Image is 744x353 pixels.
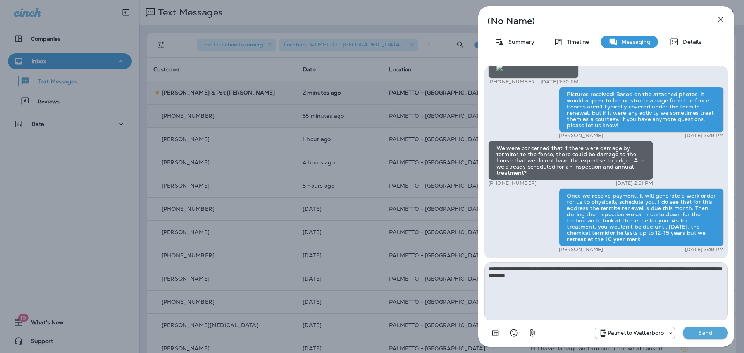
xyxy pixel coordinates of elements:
[505,39,534,45] p: Summary
[559,188,724,246] div: Once we receive payment, it will generate a work order for us to physically schedule you. I do se...
[595,328,675,338] div: +1 (843) 549-4955
[487,18,699,24] p: (No Name)
[679,39,701,45] p: Details
[559,87,724,133] div: Pictures received! Based on the attached photos, it would appear to be moisture damage from the f...
[488,180,537,186] p: [PHONE_NUMBER]
[506,325,522,341] button: Select an emoji
[488,79,537,85] p: [PHONE_NUMBER]
[608,330,664,336] p: Palmetto Walterboro
[559,133,603,139] p: [PERSON_NAME]
[683,327,728,339] button: Send
[616,180,653,186] p: [DATE] 2:31 PM
[685,133,724,139] p: [DATE] 2:29 PM
[618,39,650,45] p: Messaging
[685,246,724,253] p: [DATE] 2:49 PM
[689,329,722,336] p: Send
[487,325,503,341] button: Add in a premade template
[559,246,603,253] p: [PERSON_NAME]
[541,79,579,85] p: [DATE] 1:50 PM
[563,39,589,45] p: Timeline
[496,64,503,71] img: twilio-download
[488,141,653,180] div: We were concerned that if there were damage by termites to the fence, there could be damage to th...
